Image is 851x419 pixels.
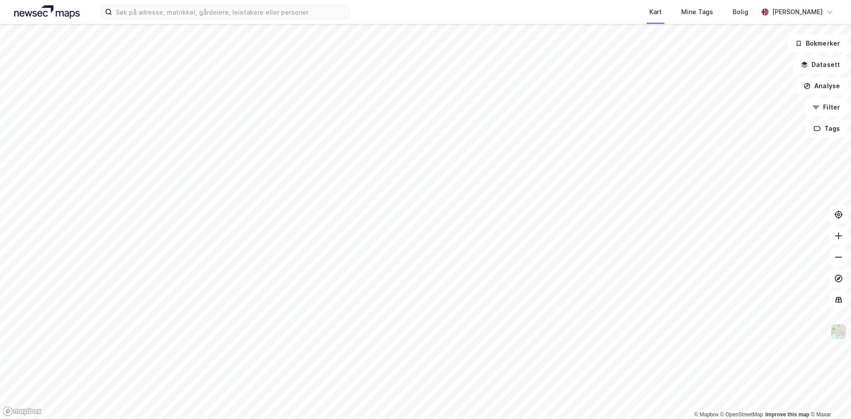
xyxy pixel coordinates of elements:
input: Søk på adresse, matrikkel, gårdeiere, leietakere eller personer [112,5,349,19]
img: logo.a4113a55bc3d86da70a041830d287a7e.svg [14,5,80,19]
a: Mapbox [694,411,718,418]
div: Kart [649,7,662,17]
button: Bokmerker [788,35,847,52]
div: Kontrollprogram for chat [807,376,851,419]
img: Z [830,323,847,340]
button: Analyse [796,77,847,95]
iframe: Chat Widget [807,376,851,419]
div: [PERSON_NAME] [772,7,823,17]
a: Mapbox homepage [3,406,42,416]
button: Filter [805,98,847,116]
button: Tags [806,120,847,137]
a: Improve this map [765,411,809,418]
a: OpenStreetMap [720,411,763,418]
div: Mine Tags [681,7,713,17]
button: Datasett [793,56,847,74]
div: Bolig [733,7,748,17]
